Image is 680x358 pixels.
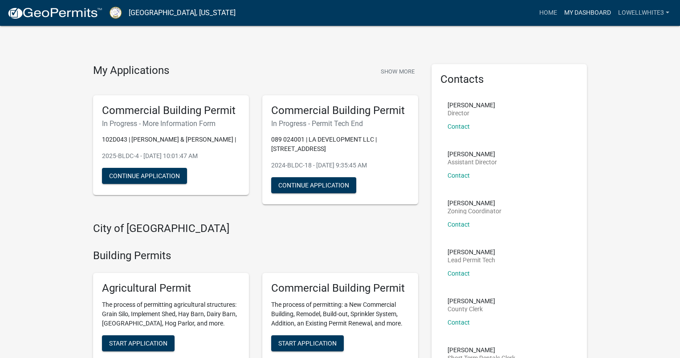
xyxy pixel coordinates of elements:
[93,64,169,77] h4: My Applications
[102,135,240,144] p: 102D043 | [PERSON_NAME] & [PERSON_NAME] |
[615,4,673,21] a: lowellwhite3
[102,300,240,328] p: The process of permitting agricultural structures: Grain Silo, Implement Shed, Hay Barn, Dairy Ba...
[110,7,122,19] img: Putnam County, Georgia
[109,339,167,346] span: Start Application
[448,306,495,312] p: County Clerk
[102,151,240,161] p: 2025-BLDC-4 - [DATE] 10:01:47 AM
[93,222,418,235] h4: City of [GEOGRAPHIC_DATA]
[271,335,344,351] button: Start Application
[102,168,187,184] button: Continue Application
[271,282,409,295] h5: Commercial Building Permit
[278,339,337,346] span: Start Application
[448,102,495,108] p: [PERSON_NAME]
[448,200,501,206] p: [PERSON_NAME]
[271,177,356,193] button: Continue Application
[440,73,578,86] h5: Contacts
[271,300,409,328] p: The process of permitting: a New Commercial Building, Remodel, Build-out, Sprinkler System, Addit...
[448,172,470,179] a: Contact
[448,319,470,326] a: Contact
[448,257,495,263] p: Lead Permit Tech
[448,208,501,214] p: Zoning Coordinator
[448,110,495,116] p: Director
[271,119,409,128] h6: In Progress - Permit Tech End
[448,123,470,130] a: Contact
[129,5,236,20] a: [GEOGRAPHIC_DATA], [US_STATE]
[448,347,515,353] p: [PERSON_NAME]
[102,282,240,295] h5: Agricultural Permit
[448,159,497,165] p: Assistant Director
[102,104,240,117] h5: Commercial Building Permit
[536,4,561,21] a: Home
[271,104,409,117] h5: Commercial Building Permit
[448,270,470,277] a: Contact
[102,119,240,128] h6: In Progress - More Information Form
[377,64,418,79] button: Show More
[93,249,418,262] h4: Building Permits
[561,4,615,21] a: My Dashboard
[448,221,470,228] a: Contact
[448,249,495,255] p: [PERSON_NAME]
[271,135,409,154] p: 089 024001 | LA DEVELOPMENT LLC | [STREET_ADDRESS]
[271,161,409,170] p: 2024-BLDC-18 - [DATE] 9:35:45 AM
[102,335,175,351] button: Start Application
[448,298,495,304] p: [PERSON_NAME]
[448,151,497,157] p: [PERSON_NAME]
